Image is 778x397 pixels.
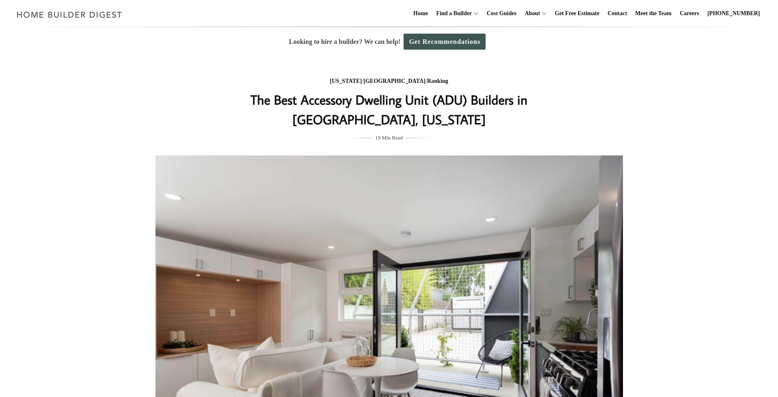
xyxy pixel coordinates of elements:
[677,0,703,27] a: Careers
[363,78,425,84] a: [GEOGRAPHIC_DATA]
[226,90,553,129] h1: The Best Accessory Dwelling Unit (ADU) Builders in [GEOGRAPHIC_DATA], [US_STATE]
[375,133,403,142] span: 19 Min Read
[226,76,553,87] div: / /
[604,0,630,27] a: Contact
[330,78,362,84] a: [US_STATE]
[410,0,431,27] a: Home
[484,0,520,27] a: Cost Guides
[404,34,486,50] a: Get Recommendations
[427,78,448,84] a: Ranking
[521,0,540,27] a: About
[13,7,126,23] img: Home Builder Digest
[632,0,675,27] a: Meet the Team
[552,0,603,27] a: Get Free Estimate
[433,0,472,27] a: Find a Builder
[704,0,763,27] a: [PHONE_NUMBER]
